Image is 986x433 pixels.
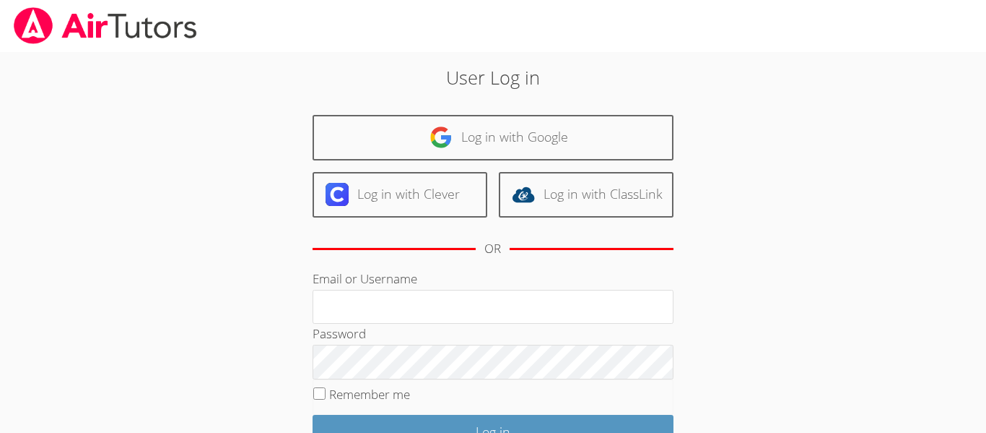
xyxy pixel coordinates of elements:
label: Email or Username [313,270,417,287]
div: OR [484,239,501,260]
img: classlink-logo-d6bb404cc1216ec64c9a2012d9dc4662098be43eaf13dc465df04b49fa7ab582.svg [512,183,535,206]
img: google-logo-50288ca7cdecda66e5e0955fdab243c47b7ad437acaf1139b6f446037453330a.svg [429,126,453,149]
a: Log in with Clever [313,172,487,218]
label: Remember me [329,386,410,403]
h2: User Log in [227,64,759,91]
a: Log in with Google [313,115,673,160]
label: Password [313,325,366,342]
img: airtutors_banner-c4298cdbf04f3fff15de1276eac7730deb9818008684d7c2e4769d2f7ddbe033.png [12,7,198,44]
a: Log in with ClassLink [499,172,673,218]
img: clever-logo-6eab21bc6e7a338710f1a6ff85c0baf02591cd810cc4098c63d3a4b26e2feb20.svg [326,183,349,206]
